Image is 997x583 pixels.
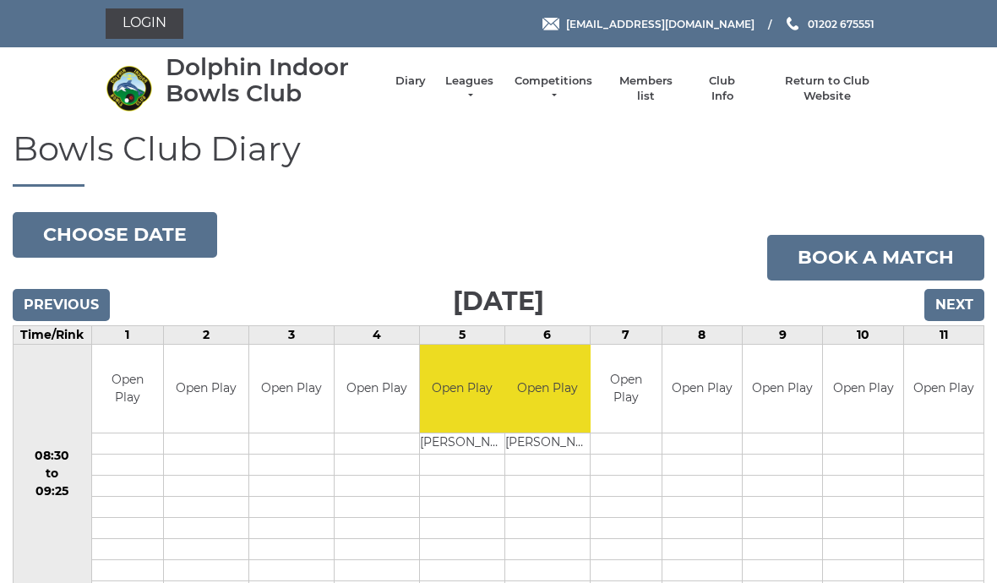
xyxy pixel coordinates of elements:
td: Open Play [591,345,662,433]
a: Members list [610,74,680,104]
span: 01202 675551 [808,17,874,30]
td: 4 [334,325,419,344]
td: Open Play [92,345,163,433]
div: Dolphin Indoor Bowls Club [166,54,379,106]
img: Email [542,18,559,30]
a: Diary [395,74,426,89]
td: Open Play [904,345,983,433]
span: [EMAIL_ADDRESS][DOMAIN_NAME] [566,17,755,30]
button: Choose date [13,212,217,258]
img: Phone us [787,17,798,30]
img: Dolphin Indoor Bowls Club [106,65,152,112]
h1: Bowls Club Diary [13,130,984,187]
input: Next [924,289,984,321]
a: Phone us 01202 675551 [784,16,874,32]
td: 9 [743,325,823,344]
td: 5 [419,325,504,344]
td: Open Play [823,345,902,433]
td: 10 [823,325,903,344]
td: 1 [91,325,163,344]
td: [PERSON_NAME] [420,433,505,455]
td: [PERSON_NAME] [505,433,591,455]
a: Book a match [767,235,984,281]
td: Open Play [662,345,742,433]
td: 7 [590,325,662,344]
td: Open Play [505,345,591,433]
a: Leagues [443,74,496,104]
a: Competitions [513,74,594,104]
a: Return to Club Website [764,74,891,104]
td: Open Play [249,345,334,433]
td: Open Play [164,345,248,433]
td: 2 [163,325,248,344]
input: Previous [13,289,110,321]
td: 3 [248,325,334,344]
a: Email [EMAIL_ADDRESS][DOMAIN_NAME] [542,16,755,32]
td: Open Play [420,345,505,433]
td: Open Play [335,345,419,433]
td: Time/Rink [14,325,92,344]
td: Open Play [743,345,822,433]
td: 11 [903,325,983,344]
a: Club Info [698,74,747,104]
td: 6 [504,325,590,344]
a: Login [106,8,183,39]
td: 8 [662,325,742,344]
